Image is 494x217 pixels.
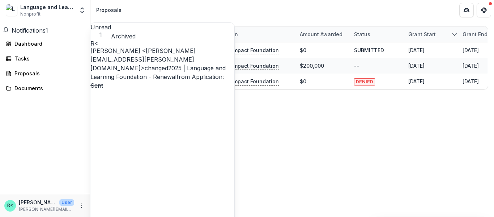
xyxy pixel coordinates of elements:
p: Dovetail Impact Foundation [209,46,279,54]
div: Language and Learning Foundation [20,3,74,11]
button: Get Help [477,3,491,17]
a: Tasks [3,53,87,64]
span: Notifications [12,27,46,34]
div: $200,000 [300,62,324,70]
div: Amount awarded [295,26,350,42]
div: -- [354,62,359,70]
span: Nonprofit [20,11,41,17]
nav: breadcrumb [93,5,124,15]
div: Proposals [96,6,122,14]
div: Status [350,30,375,38]
div: [DATE] [408,46,425,54]
div: Rupinder Chahal <rupinder.chahal@languageandlearningfoundation.org> [7,203,13,208]
div: $0 [300,46,306,54]
div: Status [350,26,404,42]
p: [PERSON_NAME][EMAIL_ADDRESS][PERSON_NAME][DOMAIN_NAME] [19,206,74,213]
p: Dovetail Impact Foundation [209,78,279,85]
span: [PERSON_NAME] <[PERSON_NAME][EMAIL_ADDRESS][PERSON_NAME][DOMAIN_NAME]> [90,47,196,72]
span: 1 [90,32,111,38]
div: Grant start [404,26,458,42]
button: More [77,201,86,210]
div: [DATE] [408,62,425,70]
div: Foundation [205,26,295,42]
a: Documents [3,82,87,94]
span: DENIED [354,78,375,85]
div: [DATE] [463,46,479,54]
p: Dovetail Impact Foundation [209,62,279,70]
div: $0 [300,78,306,85]
svg: sorted descending [452,32,457,37]
div: Documents [14,84,81,92]
a: Proposals [3,67,87,79]
div: Tasks [14,55,81,62]
button: Open entity switcher [77,3,87,17]
a: Dashboard [3,38,87,50]
button: Partners [459,3,474,17]
div: Grant end [458,30,492,38]
button: Unread [90,23,111,38]
div: Rupinder Chahal <rupinder.chahal@languageandlearningfoundation.org> [90,41,234,46]
div: Amount awarded [295,30,347,38]
div: Dashboard [14,40,81,47]
div: [DATE] [463,78,479,85]
span: SUBMITTED [354,47,384,53]
img: Language and Learning Foundation [6,4,17,16]
button: Archived [111,32,136,41]
button: Notifications1 [3,26,48,35]
div: [DATE] [408,78,425,85]
p: [PERSON_NAME] <[PERSON_NAME][EMAIL_ADDRESS][PERSON_NAME][DOMAIN_NAME]> [19,199,56,206]
div: Proposals [14,70,81,77]
div: [DATE] [463,62,479,70]
div: Grant start [404,30,440,38]
span: 1 [46,27,48,34]
p: User [59,199,74,206]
